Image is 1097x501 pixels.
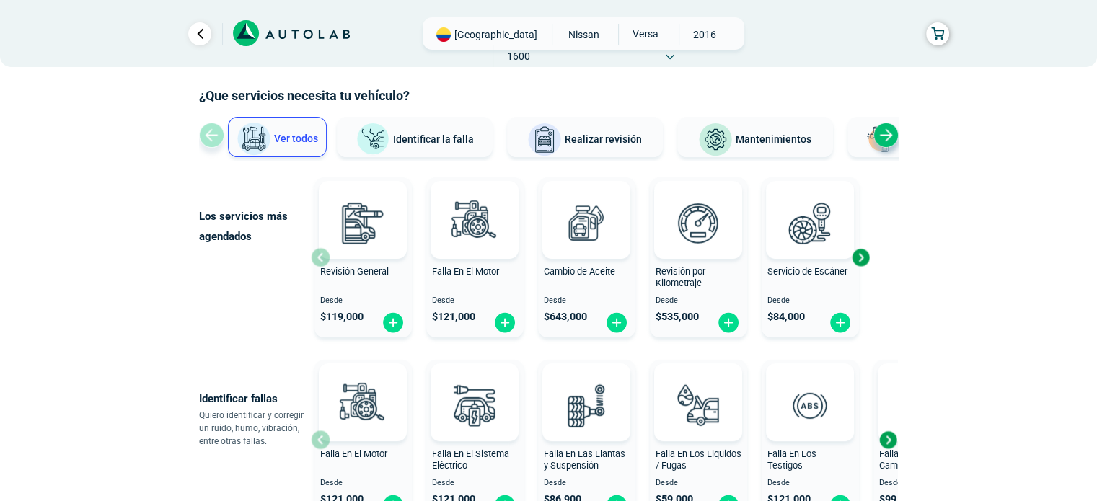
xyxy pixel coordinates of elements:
[666,373,730,437] img: diagnostic_gota-de-sangre-v3.svg
[544,448,625,471] span: Falla En Las Llantas y Suspensión
[558,24,609,45] span: NISSAN
[565,184,608,227] img: AD0BCuuxAAAAAElFTkSuQmCC
[382,311,405,334] img: fi_plus-circle2.svg
[767,266,847,277] span: Servicio de Escáner
[666,191,730,254] img: revision_por_kilometraje-v3.svg
[879,479,965,488] span: Desde
[767,311,805,323] span: $ 84,000
[767,448,816,471] span: Falla En Los Testigos
[767,479,853,488] span: Desde
[199,206,311,247] p: Los servicios más agendados
[320,266,389,277] span: Revisión General
[829,311,852,334] img: fi_plus-circle2.svg
[877,429,899,451] div: Next slide
[788,184,832,227] img: AD0BCuuxAAAAAElFTkSuQmCC
[443,191,506,254] img: diagnostic_engine-v3.svg
[544,296,630,306] span: Desde
[453,366,496,409] img: AD0BCuuxAAAAAElFTkSuQmCC
[879,448,956,471] span: Falla En La Caja de Cambio
[393,133,474,144] span: Identificar la falla
[677,366,720,409] img: AD0BCuuxAAAAAElFTkSuQmCC
[778,191,842,254] img: escaner-v3.svg
[443,373,506,437] img: diagnostic_bombilla-v3.svg
[320,448,387,459] span: Falla En El Motor
[762,177,859,337] button: Servicio de Escáner Desde $84,000
[736,133,811,145] span: Mantenimientos
[426,177,524,337] button: Falla En El Motor Desde $121,000
[432,448,509,471] span: Falla En El Sistema Eléctrico
[656,266,705,289] span: Revisión por Kilometraje
[605,311,628,334] img: fi_plus-circle2.svg
[453,184,496,227] img: AD0BCuuxAAAAAElFTkSuQmCC
[314,177,412,337] button: Revisión General Desde $119,000
[320,311,364,323] span: $ 119,000
[544,266,615,277] span: Cambio de Aceite
[274,133,318,144] span: Ver todos
[331,373,395,437] img: diagnostic_engine-v3.svg
[863,123,897,157] img: Latonería y Pintura
[677,184,720,227] img: AD0BCuuxAAAAAElFTkSuQmCC
[698,123,733,157] img: Mantenimientos
[199,87,899,105] h2: ¿Que servicios necesita tu vehículo?
[873,123,899,148] div: Next slide
[432,479,518,488] span: Desde
[656,479,741,488] span: Desde
[436,27,451,42] img: Flag of COLOMBIA
[341,366,384,409] img: AD0BCuuxAAAAAElFTkSuQmCC
[493,311,516,334] img: fi_plus-circle2.svg
[527,123,562,157] img: Realizar revisión
[656,296,741,306] span: Desde
[199,389,311,409] p: Identificar fallas
[188,22,211,45] a: Ir al paso anterior
[890,373,953,437] img: diagnostic_caja-de-cambios-v3.svg
[237,122,271,156] img: Ver todos
[565,133,642,145] span: Realizar revisión
[788,366,832,409] img: AD0BCuuxAAAAAElFTkSuQmCC
[555,191,618,254] img: cambio_de_aceite-v3.svg
[356,123,390,156] img: Identificar la falla
[544,479,630,488] span: Desde
[565,366,608,409] img: AD0BCuuxAAAAAElFTkSuQmCC
[544,311,587,323] span: $ 643,000
[778,373,842,437] img: diagnostic_diagnostic_abs-v3.svg
[656,311,699,323] span: $ 535,000
[538,177,635,337] button: Cambio de Aceite Desde $643,000
[767,296,853,306] span: Desde
[432,311,475,323] span: $ 121,000
[679,24,731,45] span: 2016
[717,311,740,334] img: fi_plus-circle2.svg
[432,266,499,277] span: Falla En El Motor
[656,448,741,471] span: Falla En Los Liquidos / Fugas
[619,24,670,44] span: VERSA
[228,117,327,157] button: Ver todos
[320,479,406,488] span: Desde
[507,117,663,157] button: Realizar revisión
[320,296,406,306] span: Desde
[850,247,871,268] div: Next slide
[555,373,618,437] img: diagnostic_suspension-v3.svg
[650,177,747,337] button: Revisión por Kilometraje Desde $535,000
[432,296,518,306] span: Desde
[341,184,384,227] img: AD0BCuuxAAAAAElFTkSuQmCC
[677,117,833,157] button: Mantenimientos
[199,409,311,448] p: Quiero identificar y corregir un ruido, humo, vibración, entre otras fallas.
[337,117,493,157] button: Identificar la falla
[454,27,537,42] span: [GEOGRAPHIC_DATA]
[331,191,395,254] img: revision_general-v3.svg
[493,45,545,67] span: 1600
